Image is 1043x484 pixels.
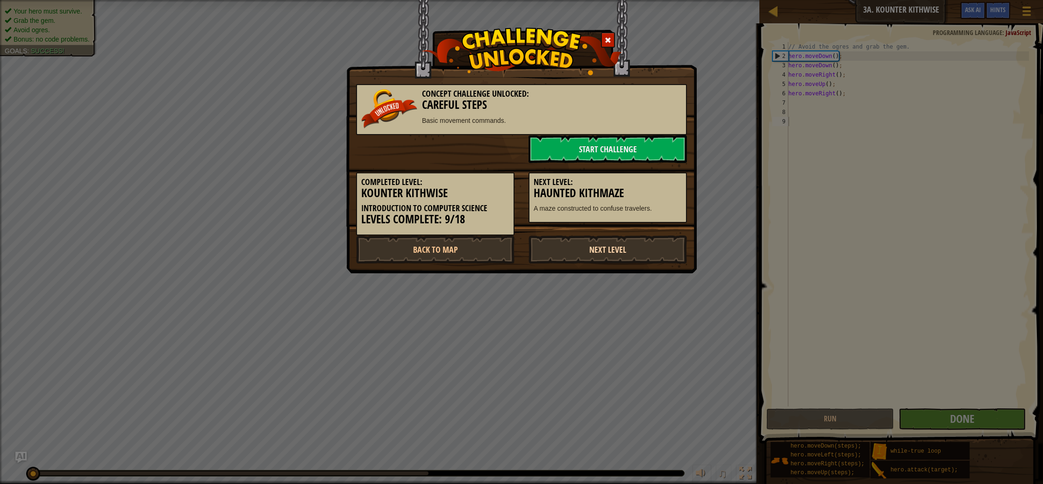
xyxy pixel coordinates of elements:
[529,135,687,163] a: Start Challenge
[361,213,509,226] h3: Levels Complete: 9/18
[534,187,682,199] h3: Haunted Kithmaze
[356,235,514,263] a: Back to Map
[534,178,682,187] h5: Next Level:
[361,178,509,187] h5: Completed Level:
[361,99,682,111] h3: Careful Steps
[361,89,417,128] img: unlocked_banner.png
[421,28,622,75] img: challenge_unlocked.png
[529,235,687,263] a: Next Level
[534,204,682,213] p: A maze constructed to confuse travelers.
[361,116,682,125] p: Basic movement commands.
[361,204,509,213] h5: Introduction to Computer Science
[422,88,529,100] span: Concept Challenge Unlocked:
[361,187,509,199] h3: Kounter Kithwise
